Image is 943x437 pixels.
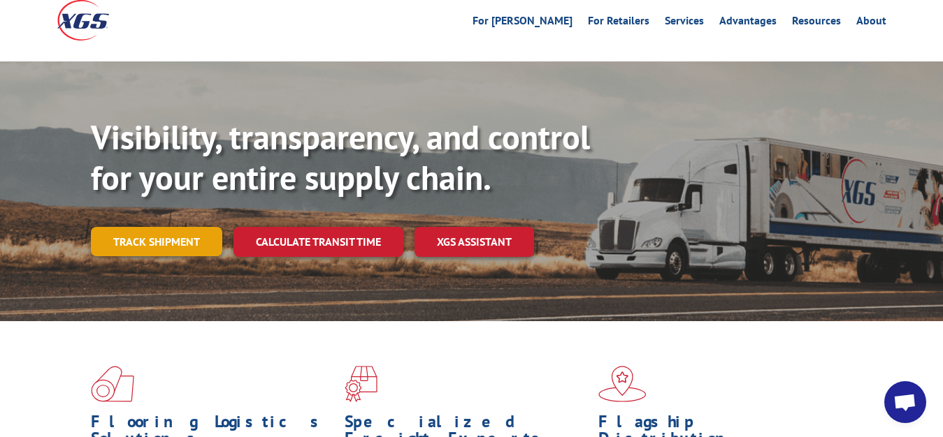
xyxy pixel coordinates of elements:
img: xgs-icon-flagship-distribution-model-red [598,366,647,402]
a: Track shipment [91,227,222,256]
img: xgs-icon-focused-on-flooring-red [345,366,377,402]
a: Advantages [719,15,777,31]
div: Open chat [884,381,926,423]
a: About [856,15,886,31]
a: Resources [792,15,841,31]
a: For [PERSON_NAME] [473,15,573,31]
a: Calculate transit time [233,227,403,257]
a: For Retailers [588,15,649,31]
a: XGS ASSISTANT [415,227,534,257]
img: xgs-icon-total-supply-chain-intelligence-red [91,366,134,402]
b: Visibility, transparency, and control for your entire supply chain. [91,115,590,199]
a: Services [665,15,704,31]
